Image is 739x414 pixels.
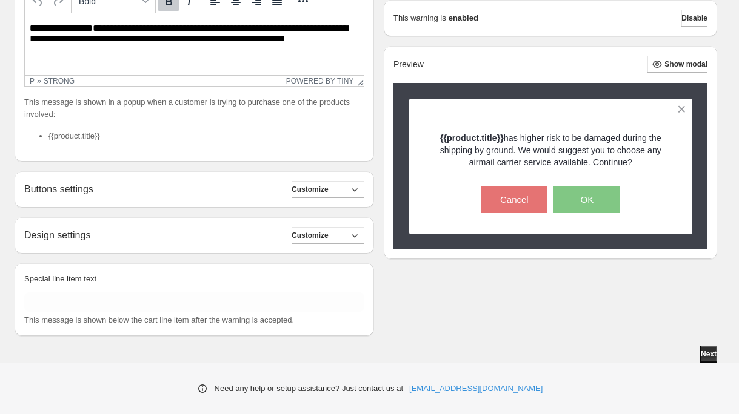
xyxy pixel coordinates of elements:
strong: {{product.title}} [440,133,504,143]
iframe: Rich Text Area [25,13,364,75]
button: Disable [681,10,707,27]
button: Show modal [647,56,707,73]
div: p [30,77,35,85]
button: Customize [292,181,364,198]
span: Special line item text [24,274,96,283]
div: strong [44,77,75,85]
button: OK [553,186,620,213]
span: Customize [292,185,329,194]
button: Customize [292,227,364,244]
span: This message is shown below the cart line item after the warning is accepted. [24,315,294,324]
p: This warning is [393,12,446,24]
h2: Buttons settings [24,183,93,195]
a: Powered by Tiny [286,77,354,85]
div: » [37,77,41,85]
span: Disable [681,13,707,23]
li: {{product.title}} [48,130,364,142]
a: [EMAIL_ADDRESS][DOMAIN_NAME] [409,383,543,395]
h2: Preview [393,59,424,70]
div: Resize [353,76,364,86]
span: Show modal [664,59,707,69]
span: Customize [292,231,329,240]
span: Next [701,349,717,359]
p: This message is shown in a popup when a customer is trying to purchase one of the products involved: [24,96,364,120]
strong: enabled [449,12,478,24]
button: Next [700,346,717,363]
p: has higher risk to be damaged during the shipping by ground. We would suggest you to choose any a... [430,132,671,168]
button: Cancel [481,186,547,213]
h2: Design settings [24,229,90,241]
